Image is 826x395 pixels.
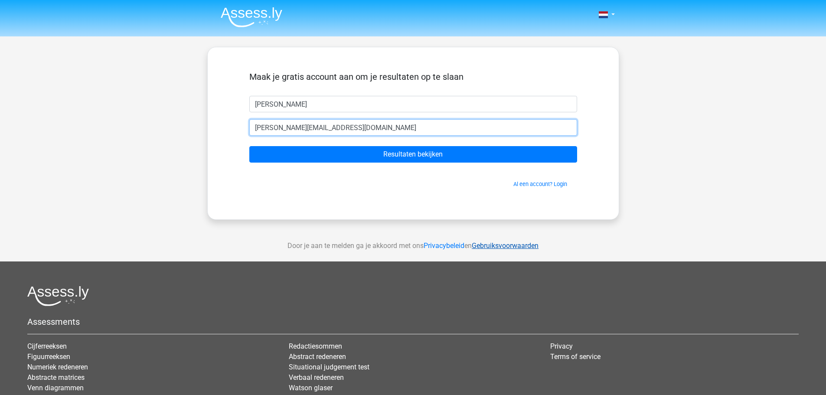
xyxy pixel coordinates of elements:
img: Assessly [221,7,282,27]
h5: Assessments [27,317,799,327]
h5: Maak je gratis account aan om je resultaten op te slaan [249,72,577,82]
a: Figuurreeksen [27,353,70,361]
a: Privacybeleid [424,242,464,250]
img: Assessly logo [27,286,89,306]
a: Privacy [550,342,573,350]
a: Gebruiksvoorwaarden [472,242,539,250]
a: Abstract redeneren [289,353,346,361]
input: Resultaten bekijken [249,146,577,163]
input: Email [249,119,577,136]
input: Voornaam [249,96,577,112]
a: Abstracte matrices [27,373,85,382]
a: Terms of service [550,353,601,361]
a: Venn diagrammen [27,384,84,392]
a: Situational judgement test [289,363,369,371]
a: Numeriek redeneren [27,363,88,371]
a: Cijferreeksen [27,342,67,350]
a: Verbaal redeneren [289,373,344,382]
a: Al een account? Login [513,181,567,187]
a: Watson glaser [289,384,333,392]
a: Redactiesommen [289,342,342,350]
